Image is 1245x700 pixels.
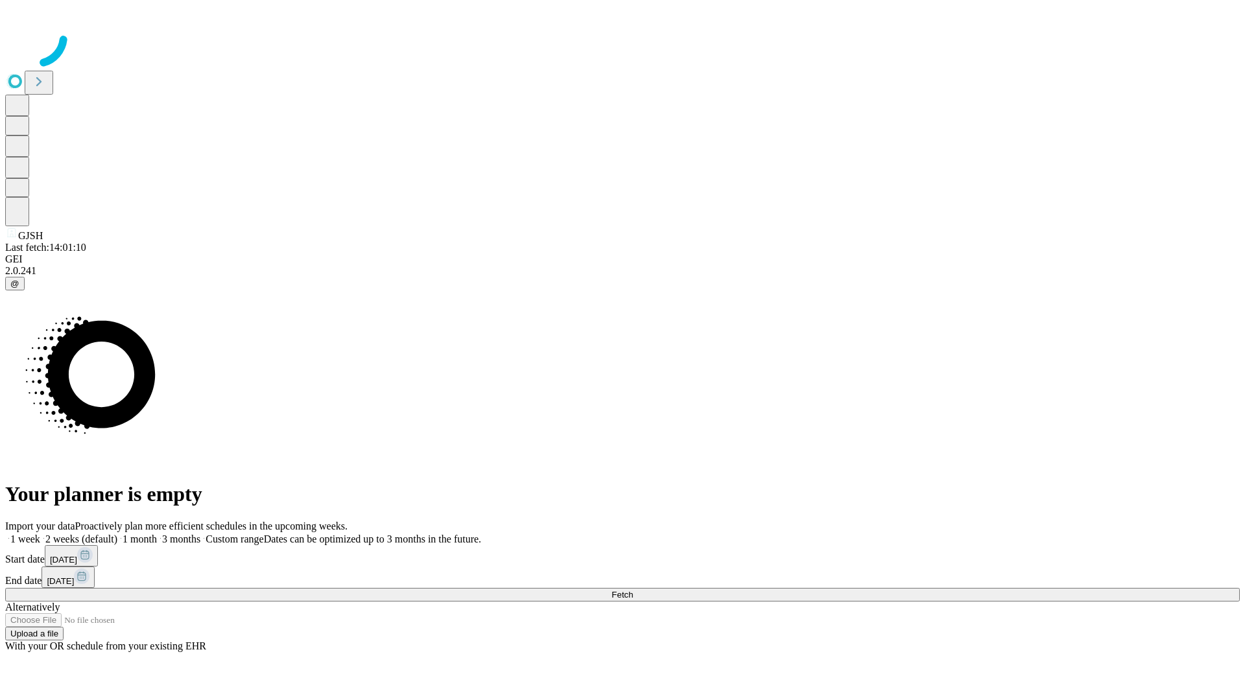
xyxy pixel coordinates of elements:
[10,533,40,544] span: 1 week
[10,279,19,288] span: @
[50,555,77,565] span: [DATE]
[41,566,95,588] button: [DATE]
[5,601,60,612] span: Alternatively
[45,545,98,566] button: [DATE]
[162,533,200,544] span: 3 months
[18,230,43,241] span: GJSH
[5,482,1240,506] h1: Your planner is empty
[123,533,157,544] span: 1 month
[5,265,1240,277] div: 2.0.241
[5,545,1240,566] div: Start date
[5,588,1240,601] button: Fetch
[5,627,64,640] button: Upload a file
[206,533,263,544] span: Custom range
[5,277,25,290] button: @
[611,590,633,600] span: Fetch
[5,640,206,651] span: With your OR schedule from your existing EHR
[5,242,86,253] span: Last fetch: 14:01:10
[47,576,74,586] span: [DATE]
[5,566,1240,588] div: End date
[5,253,1240,265] div: GEI
[264,533,481,544] span: Dates can be optimized up to 3 months in the future.
[45,533,117,544] span: 2 weeks (default)
[75,520,348,531] span: Proactively plan more efficient schedules in the upcoming weeks.
[5,520,75,531] span: Import your data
